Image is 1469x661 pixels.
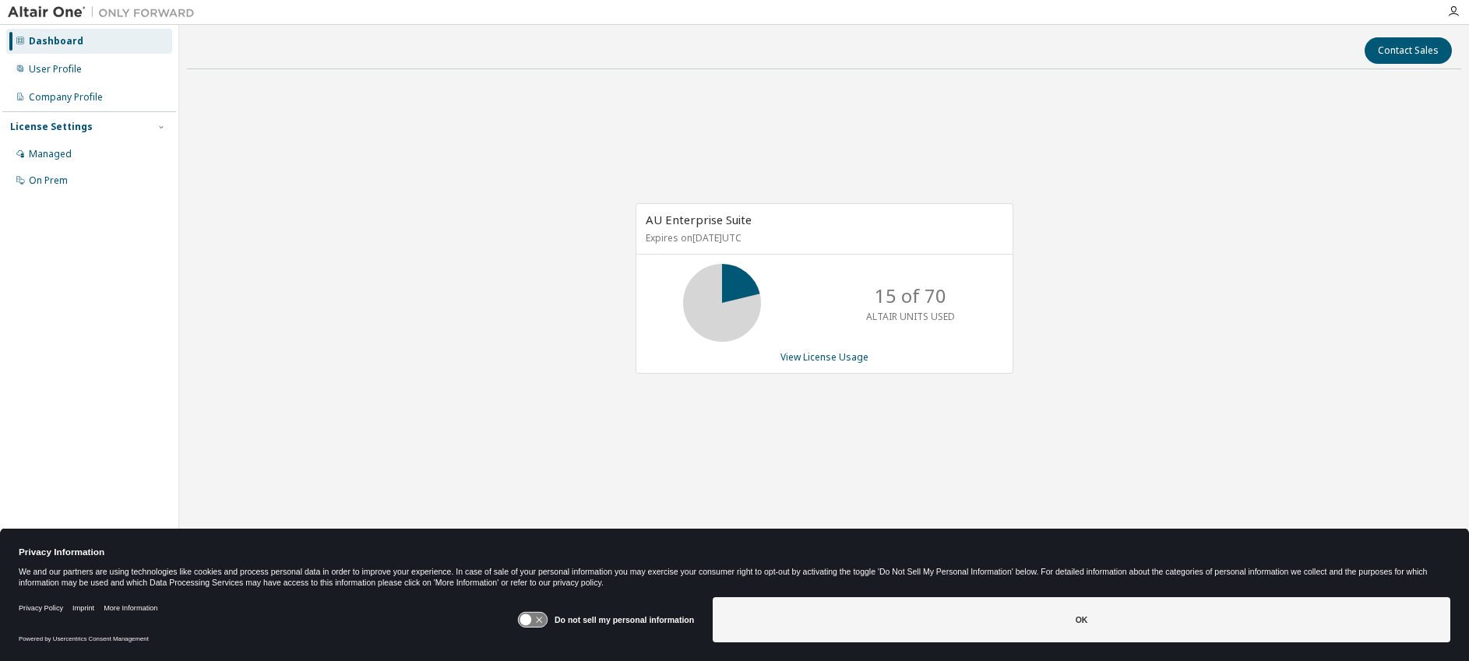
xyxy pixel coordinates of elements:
div: User Profile [29,63,82,76]
button: Contact Sales [1365,37,1452,64]
a: View License Usage [780,350,868,364]
p: 15 of 70 [875,283,946,309]
img: Altair One [8,5,203,20]
p: ALTAIR UNITS USED [866,310,955,323]
div: On Prem [29,174,68,187]
div: License Settings [10,121,93,133]
div: Managed [29,148,72,160]
span: AU Enterprise Suite [646,212,752,227]
p: Expires on [DATE] UTC [646,231,999,244]
div: Dashboard [29,35,83,47]
div: Company Profile [29,91,103,104]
